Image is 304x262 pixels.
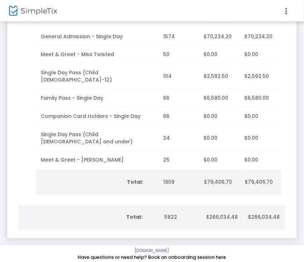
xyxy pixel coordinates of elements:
span: $6,580.00 [204,95,229,102]
span: General Admission - Single Day [41,33,123,40]
span: $0.00 [204,51,218,58]
a: Have questions or need help? Book an onboarding session here [78,254,226,261]
span: Single Day Pass (Child [DEMOGRAPHIC_DATA] and under) [41,131,133,145]
span: $0.00 [245,51,259,58]
span: 66 [163,95,170,102]
span: $0.00 [204,157,218,164]
a: [DOMAIN_NAME] [135,248,170,254]
span: $79,406.70 [245,179,273,186]
span: Companion Card Holders - Single Day [41,113,141,120]
span: $0.00 [204,113,218,120]
span: 104 [163,73,172,80]
span: Single Day Pass (Child [DEMOGRAPHIC_DATA]-12) [41,69,112,84]
span: 5822 [164,214,177,221]
b: Total: [126,214,142,221]
span: $0.00 [245,135,259,142]
span: $0.00 [245,157,259,164]
span: 50 [163,51,170,58]
span: $266,034.48 [248,214,280,221]
div: Data table [36,28,281,169]
span: 66 [163,113,170,120]
span: Meet & Greet - Miss Twisted [41,51,114,58]
span: $0.00 [204,135,218,142]
span: 24 [163,135,170,142]
span: 1909 [163,179,175,186]
span: 1574 [163,33,175,40]
span: $79,406.70 [204,179,232,186]
span: $70,234.20 [245,33,273,40]
span: Family Pass - Single Day [41,95,103,102]
span: $2,592.50 [245,73,269,80]
span: $2,592.50 [204,73,229,80]
span: $6,580.00 [245,95,269,102]
span: 25 [163,157,170,164]
span: $70,234.20 [204,33,232,40]
span: $266,034.48 [206,214,238,221]
span: Meet & Greet - [PERSON_NAME] [41,157,124,164]
div: Data table [18,205,286,230]
span: $0.00 [245,113,259,120]
b: Total: [127,179,143,186]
